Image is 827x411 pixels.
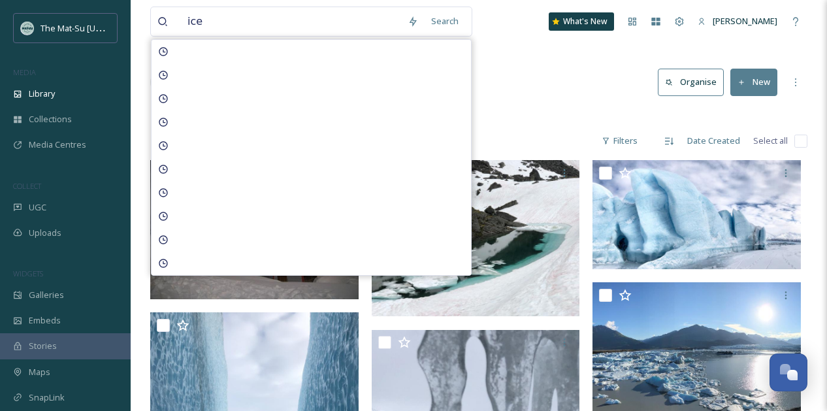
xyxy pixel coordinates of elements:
[21,22,34,35] img: Social_thumbnail.png
[150,135,186,147] span: 1428 file s
[372,160,580,316] img: 20200712-057-Justin%20Saunders.jpg
[41,22,131,34] span: The Mat-Su [US_STATE]
[730,69,777,95] button: New
[595,128,644,154] div: Filters
[29,366,50,378] span: Maps
[29,391,65,404] span: SnapLink
[658,69,724,95] button: Organise
[29,314,61,327] span: Embeds
[691,8,784,34] a: [PERSON_NAME]
[713,15,777,27] span: [PERSON_NAME]
[753,135,788,147] span: Select all
[770,353,807,391] button: Open Chat
[13,67,36,77] span: MEDIA
[681,128,747,154] div: Date Created
[425,8,465,34] div: Search
[13,269,43,278] span: WIDGETS
[150,160,359,299] img: IMG_3333-Justin%20Saunders.jpg
[658,69,730,95] a: Organise
[29,227,61,239] span: Uploads
[29,139,86,151] span: Media Centres
[592,160,801,269] img: 20190303-351-Justin%20Saunders.jpg
[181,7,401,36] input: Search your library
[29,289,64,301] span: Galleries
[29,113,72,125] span: Collections
[29,340,57,352] span: Stories
[549,12,614,31] a: What's New
[29,201,46,214] span: UGC
[13,181,41,191] span: COLLECT
[29,88,55,100] span: Library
